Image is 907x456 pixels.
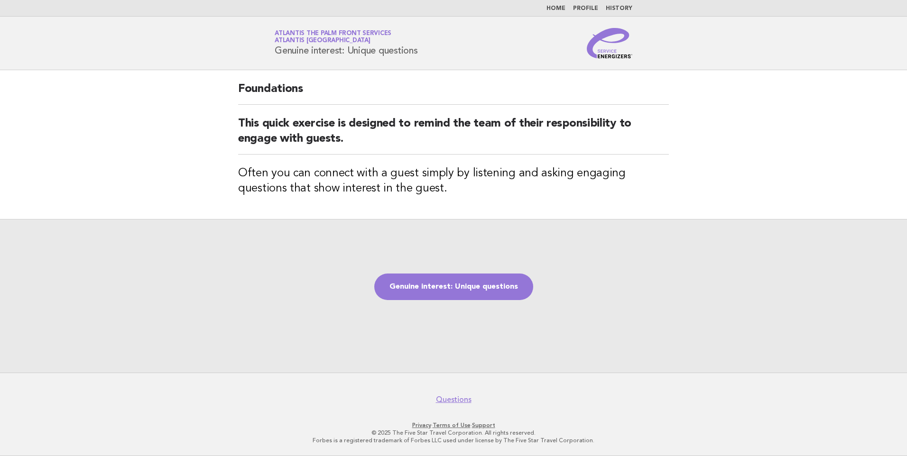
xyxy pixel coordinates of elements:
[433,422,471,429] a: Terms of Use
[412,422,431,429] a: Privacy
[238,166,669,196] h3: Often you can connect with a guest simply by listening and asking engaging questions that show in...
[374,274,533,300] a: Genuine interest: Unique questions
[587,28,632,58] img: Service Energizers
[163,437,744,444] p: Forbes is a registered trademark of Forbes LLC used under license by The Five Star Travel Corpora...
[238,82,669,105] h2: Foundations
[163,429,744,437] p: © 2025 The Five Star Travel Corporation. All rights reserved.
[275,30,391,44] a: Atlantis The Palm Front ServicesAtlantis [GEOGRAPHIC_DATA]
[606,6,632,11] a: History
[546,6,565,11] a: Home
[275,38,370,44] span: Atlantis [GEOGRAPHIC_DATA]
[436,395,472,404] a: Questions
[275,31,418,55] h1: Genuine interest: Unique questions
[238,116,669,155] h2: This quick exercise is designed to remind the team of their responsibility to engage with guests.
[163,421,744,429] p: · ·
[573,6,598,11] a: Profile
[472,422,495,429] a: Support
